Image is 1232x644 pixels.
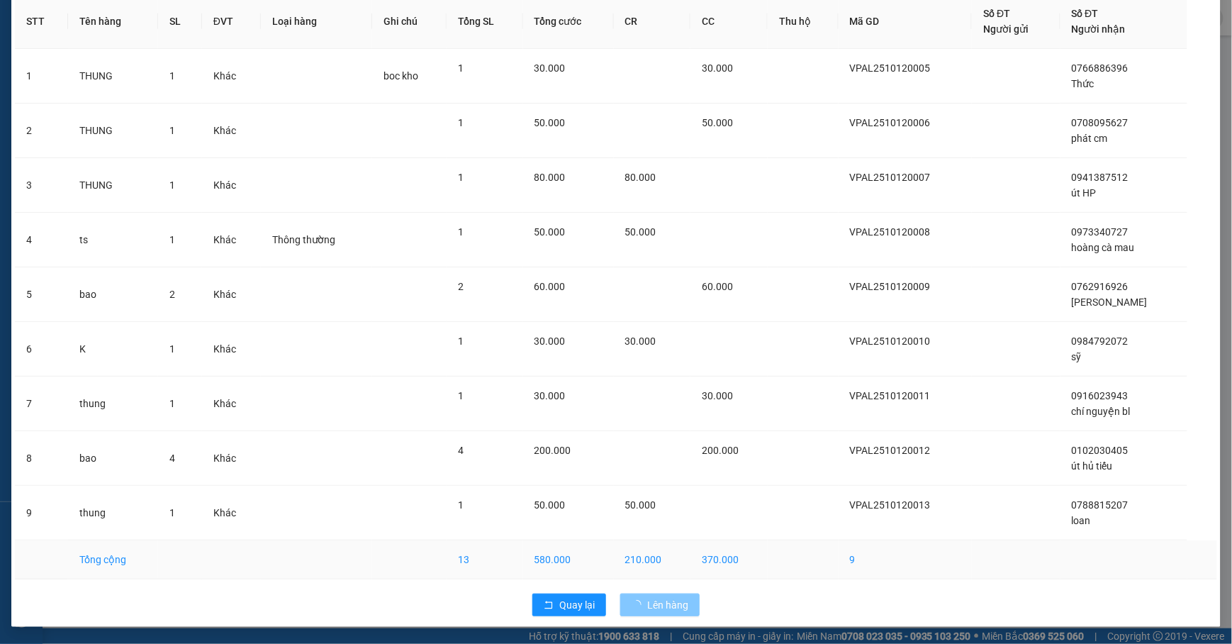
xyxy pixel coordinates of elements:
span: 50.000 [625,499,656,511]
td: 9 [15,486,68,540]
span: 2 [169,289,175,300]
span: 30.000 [625,335,656,347]
span: Số ĐT [983,8,1010,19]
td: 5 [15,267,68,322]
span: 80.000 [534,172,566,183]
span: 1 [458,390,464,401]
span: 80.000 [625,172,656,183]
span: sỹ [1072,351,1082,362]
span: 30.000 [702,62,733,74]
span: 50.000 [534,226,566,238]
span: 0762916926 [1072,281,1129,292]
span: 50.000 [625,226,656,238]
span: VPAL2510120012 [850,445,931,456]
span: 60.000 [534,281,566,292]
span: VPAL2510120010 [850,335,931,347]
td: 6 [15,322,68,377]
span: 1 [169,507,175,518]
span: VPAL2510120007 [850,172,931,183]
span: 0708095627 [1072,117,1129,128]
span: 50.000 [534,499,566,511]
td: Tổng cộng [68,540,158,579]
td: Khác [202,377,261,431]
span: 1 [169,343,175,355]
span: Thức [1072,78,1094,89]
span: 200.000 [534,445,571,456]
span: 1 [458,499,464,511]
td: 1 [15,49,68,104]
td: Khác [202,104,261,158]
span: phát cm [1072,133,1108,144]
span: 4 [458,445,464,456]
span: Người gửi [983,23,1029,35]
td: Khác [202,49,261,104]
span: 30.000 [534,335,566,347]
span: 0788815207 [1072,499,1129,511]
li: 26 Phó Cơ Điều, Phường 12 [133,35,593,52]
td: 7 [15,377,68,431]
span: 1 [458,226,464,238]
span: chí nguyện bl [1072,406,1131,417]
span: 50.000 [702,117,733,128]
td: ts [68,213,158,267]
img: logo.jpg [18,18,89,89]
td: Khác [202,267,261,322]
span: 0766886396 [1072,62,1129,74]
td: K [68,322,158,377]
span: Số ĐT [1072,8,1099,19]
span: 1 [169,179,175,191]
td: 2 [15,104,68,158]
span: hoàng cà mau [1072,242,1135,253]
b: GỬI : VP An Lạc [18,103,156,126]
span: Lên hàng [647,597,688,613]
span: 30.000 [702,390,733,401]
span: 200.000 [702,445,739,456]
td: Khác [202,213,261,267]
span: 30.000 [534,390,566,401]
span: VPAL2510120013 [850,499,931,511]
span: 1 [458,117,464,128]
span: 1 [458,172,464,183]
td: bao [68,267,158,322]
span: 0984792072 [1072,335,1129,347]
td: Khác [202,322,261,377]
span: loan [1072,515,1091,526]
span: rollback [544,600,554,611]
span: 1 [169,70,175,82]
td: THUNG [68,104,158,158]
li: Hotline: 02839552959 [133,52,593,70]
span: 50.000 [534,117,566,128]
td: 8 [15,431,68,486]
span: Quay lại [559,597,595,613]
td: Khác [202,431,261,486]
span: 1 [458,62,464,74]
td: 210.000 [614,540,691,579]
span: [PERSON_NAME] [1072,296,1148,308]
td: Thông thường [261,213,373,267]
span: 1 [169,398,175,409]
span: loading [632,600,647,610]
td: 9 [839,540,973,579]
span: 0102030405 [1072,445,1129,456]
td: thung [68,486,158,540]
span: VPAL2510120008 [850,226,931,238]
button: Lên hàng [620,594,700,616]
span: 1 [458,335,464,347]
td: Khác [202,158,261,213]
span: VPAL2510120011 [850,390,931,401]
span: VPAL2510120006 [850,117,931,128]
span: 1 [169,234,175,245]
td: 580.000 [523,540,614,579]
td: THUNG [68,158,158,213]
span: 4 [169,453,175,464]
span: 0941387512 [1072,172,1129,183]
span: 1 [169,125,175,136]
span: 0973340727 [1072,226,1129,238]
td: 13 [447,540,522,579]
span: 2 [458,281,464,292]
span: út hủ tiếu [1072,460,1113,472]
td: thung [68,377,158,431]
button: rollbackQuay lại [532,594,606,616]
span: 60.000 [702,281,733,292]
td: 4 [15,213,68,267]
